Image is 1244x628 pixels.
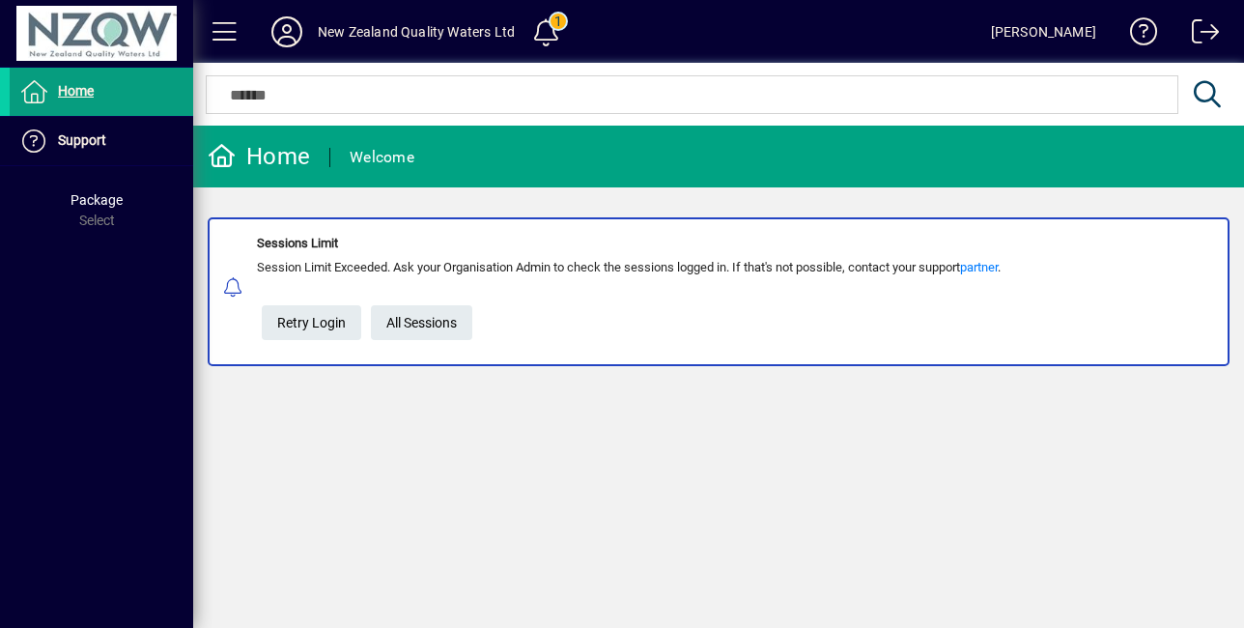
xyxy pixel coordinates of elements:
a: All Sessions [371,305,472,340]
app-alert-notification-menu-item: Sessions Limit [193,217,1244,366]
div: Home [208,141,310,172]
div: Welcome [350,142,414,173]
button: Profile [256,14,318,49]
div: [PERSON_NAME] [991,16,1096,47]
span: Home [58,83,94,99]
a: Support [10,117,193,165]
span: Package [71,192,123,208]
div: Sessions Limit [257,234,1001,253]
div: New Zealand Quality Waters Ltd [318,16,515,47]
div: Session Limit Exceeded. Ask your Organisation Admin to check the sessions logged in. If that's no... [257,258,1001,277]
a: Logout [1177,4,1220,67]
a: partner [960,260,998,274]
a: Knowledge Base [1116,4,1158,67]
span: Retry Login [277,307,346,339]
button: Retry Login [262,305,361,340]
span: Support [58,132,106,148]
span: All Sessions [386,307,457,339]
